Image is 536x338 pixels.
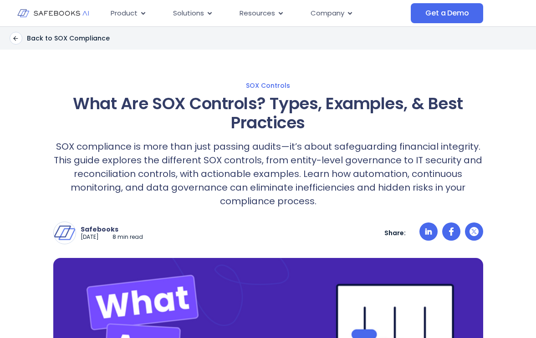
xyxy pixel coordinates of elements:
nav: Menu [103,5,411,22]
p: 8 min read [112,233,143,241]
span: Resources [240,8,275,19]
span: Get a Demo [425,9,469,18]
p: Back to SOX Compliance [27,34,110,42]
p: SOX compliance is more than just passing audits—it’s about safeguarding financial integrity. This... [53,140,483,208]
a: Get a Demo [411,3,483,23]
span: Company [311,8,344,19]
span: Product [111,8,138,19]
p: [DATE] [81,233,99,241]
h1: What Are SOX Controls? Types, Examples, & Best Practices [53,94,483,132]
a: SOX Controls [9,81,527,90]
img: Safebooks [54,222,76,244]
span: Solutions [173,8,204,19]
a: Back to SOX Compliance [10,32,110,45]
div: Menu Toggle [103,5,411,22]
p: Share: [384,229,406,237]
p: Safebooks [81,225,143,233]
